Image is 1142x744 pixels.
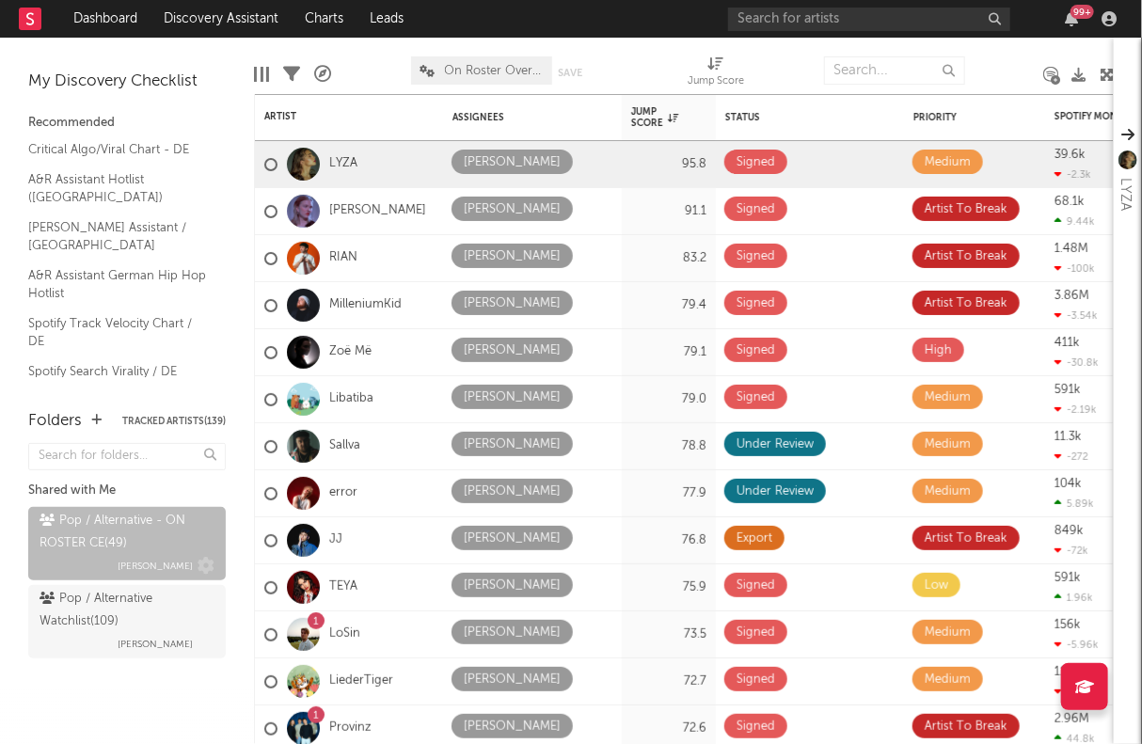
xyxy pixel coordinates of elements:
[1055,262,1095,275] div: -100k
[631,530,706,552] div: 76.8
[737,575,775,597] div: Signed
[559,68,583,78] button: Save
[122,417,226,426] button: Tracked Artists(139)
[464,434,561,456] div: [PERSON_NAME]
[329,203,426,219] a: [PERSON_NAME]
[737,198,775,221] div: Signed
[631,247,706,270] div: 83.2
[329,438,360,454] a: Sallva
[28,480,226,502] div: Shared with Me
[264,111,405,122] div: Artist
[28,410,82,433] div: Folders
[1055,713,1089,725] div: 2.96M
[1055,545,1088,557] div: -72k
[925,434,971,456] div: Medium
[452,112,584,123] div: Assignees
[631,577,706,599] div: 75.9
[1055,404,1097,416] div: -2.19k
[1055,384,1081,396] div: 591k
[329,250,357,266] a: RIAN
[688,47,744,102] div: Jump Score
[737,622,775,644] div: Signed
[1055,478,1082,490] div: 104k
[464,198,561,221] div: [PERSON_NAME]
[329,297,402,313] a: MilleniumKid
[28,217,207,256] a: [PERSON_NAME] Assistant / [GEOGRAPHIC_DATA]
[28,507,226,580] a: Pop / Alternative - ON ROSTER CE(49)[PERSON_NAME]
[631,294,706,317] div: 79.4
[28,585,226,658] a: Pop / Alternative Watchlist(109)[PERSON_NAME]
[1114,178,1136,211] div: LYZA
[1055,431,1082,443] div: 11.3k
[329,532,342,548] a: JJ
[925,245,1007,268] div: Artist To Break
[118,633,193,656] span: [PERSON_NAME]
[688,71,744,93] div: Jump Score
[737,528,772,550] div: Export
[329,391,373,407] a: Libatiba
[1055,243,1088,255] div: 1.48M
[925,340,952,362] div: High
[1055,619,1081,631] div: 156k
[1055,498,1094,510] div: 5.89k
[283,47,300,102] div: Filters
[28,71,226,93] div: My Discovery Checklist
[464,387,561,409] div: [PERSON_NAME]
[737,387,775,409] div: Signed
[329,626,360,642] a: LoSin
[329,344,372,360] a: Zoë Më
[925,528,1007,550] div: Artist To Break
[631,671,706,693] div: 72.7
[737,151,775,174] div: Signed
[28,443,226,470] input: Search for folders...
[925,669,971,691] div: Medium
[1071,5,1094,19] div: 99 +
[1055,196,1085,208] div: 68.1k
[1055,149,1086,161] div: 39.6k
[925,198,1007,221] div: Artist To Break
[1055,525,1084,537] div: 849k
[28,265,207,304] a: A&R Assistant German Hip Hop Hotlist
[1055,309,1098,322] div: -3.54k
[737,716,775,738] div: Signed
[737,293,775,315] div: Signed
[1055,639,1099,651] div: -5.96k
[824,56,965,85] input: Search...
[445,65,543,77] span: On Roster Overview
[464,293,561,315] div: [PERSON_NAME]
[254,47,269,102] div: Edit Columns
[1055,215,1095,228] div: 9.44k
[329,720,372,736] a: Provinz
[631,341,706,364] div: 79.1
[329,579,357,595] a: TEYA
[631,388,706,411] div: 79.0
[1055,168,1091,181] div: -2.3k
[737,481,814,503] div: Under Review
[28,139,207,160] a: Critical Algo/Viral Chart - DE
[925,387,971,409] div: Medium
[925,716,1007,738] div: Artist To Break
[1055,451,1088,463] div: -272
[925,575,948,597] div: Low
[329,485,357,501] a: error
[464,622,561,644] div: [PERSON_NAME]
[28,112,226,135] div: Recommended
[464,481,561,503] div: [PERSON_NAME]
[913,112,989,123] div: Priority
[925,293,1007,315] div: Artist To Break
[329,673,393,689] a: LiederTiger
[28,313,207,352] a: Spotify Track Velocity Chart / DE
[737,245,775,268] div: Signed
[728,8,1010,31] input: Search for artists
[925,151,971,174] div: Medium
[737,669,775,691] div: Signed
[1055,356,1099,369] div: -30.8k
[1055,666,1080,678] div: 114k
[925,481,971,503] div: Medium
[464,528,561,550] div: [PERSON_NAME]
[40,510,210,555] div: Pop / Alternative - ON ROSTER CE ( 49 )
[631,106,678,129] div: Jump Score
[40,588,210,633] div: Pop / Alternative Watchlist ( 109 )
[464,716,561,738] div: [PERSON_NAME]
[631,200,706,223] div: 91.1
